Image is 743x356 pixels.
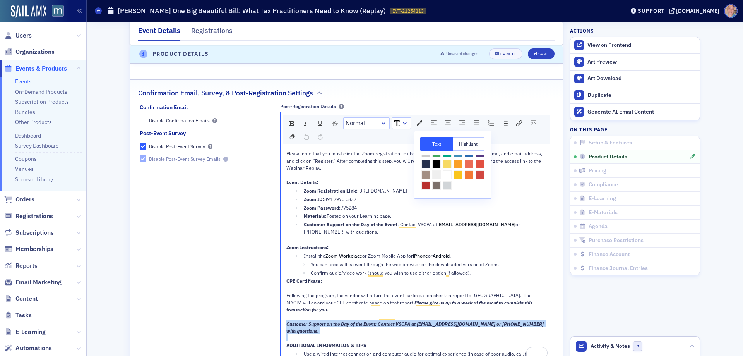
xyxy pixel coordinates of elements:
[4,245,53,253] a: Memberships
[15,48,55,56] span: Organizations
[437,221,515,227] span: [EMAIL_ADDRESS][DOMAIN_NAME]
[304,253,325,259] span: Install the
[484,117,512,129] div: rdw-list-control
[633,341,642,351] span: 0
[587,42,696,49] div: View on Frontend
[346,119,365,128] span: Normal
[11,5,46,18] img: SailAMX
[286,299,534,313] span: Please give us up to a week at the most to complete this transaction for you.
[15,142,59,149] a: Survey Dashboard
[15,261,38,270] span: Reports
[311,261,499,267] span: You can access this event through the web browser or the downloaded version of Zoom.
[589,209,618,216] span: E-Materials
[311,270,471,276] span: Confirm audio/video work (should you wish to use either option if allowed).
[426,117,484,129] div: rdw-textalign-control
[286,150,543,171] span: Please note that you must click the Zoom registration link below, provide your first name, last n...
[118,6,386,15] h1: [PERSON_NAME] One Big Beautiful Bill: What Tax Practitioners Need to Know (Replay)
[570,126,700,133] h4: On this page
[300,118,312,129] div: Italic
[286,244,329,250] span: Zoom Instructions:
[587,108,696,115] div: Generate AI Email Content
[15,31,32,40] span: Users
[362,253,413,259] span: or Zoom Mobile App for
[15,108,35,115] a: Bundles
[4,48,55,56] a: Organizations
[15,165,34,172] a: Venues
[15,64,67,73] span: Events & Products
[589,167,606,174] span: Pricing
[46,5,64,18] a: View Homepage
[4,212,53,220] a: Registrations
[570,70,700,87] a: Art Download
[392,117,411,129] div: rdw-dropdown
[140,143,147,150] input: Disable Post-Event Survey
[676,7,719,14] div: [DOMAIN_NAME]
[500,118,510,129] div: Ordered
[304,213,327,219] span: Materials:
[286,321,545,334] span: Customer Support on the Day of the Event: Contact VSCPA at [EMAIL_ADDRESS][DOMAIN_NAME] or [PHONE...
[570,37,700,53] a: View on Frontend
[15,195,34,204] span: Orders
[591,342,630,350] span: Activity & Notes
[4,294,38,303] a: Content
[285,131,300,142] div: rdw-remove-control
[315,131,325,142] div: Redo
[433,253,450,259] span: Android
[4,31,32,40] a: Users
[138,88,313,98] h2: Confirmation Email, Survey, & Post-Registration Settings
[471,118,482,129] div: Justify
[140,129,186,138] div: Post-Event Survey
[304,221,397,227] span: Customer Support on the Day of the Event
[485,118,497,129] div: Unordered
[149,156,221,162] div: Disable Post-Event Survey Emails
[342,117,391,129] div: rdw-block-control
[450,253,451,259] span: .
[283,115,550,144] div: rdw-toolbar
[300,131,327,142] div: rdw-history-control
[138,26,180,41] div: Event Details
[304,187,358,194] span: Zoom Registration Link:
[15,294,38,303] span: Content
[15,229,54,237] span: Subscriptions
[140,155,147,162] input: Disable Post-Event Survey Emails
[287,118,297,129] div: Bold
[329,118,341,129] div: Strikethrough
[391,117,412,129] div: rdw-font-size-control
[286,342,366,348] span: ADDITIONAL INFORMATION & TIPS
[589,195,616,202] span: E-Learning
[52,5,64,17] img: SailAMX
[341,205,357,211] span: 775284
[457,118,468,129] div: Right
[446,51,478,57] span: Unsaved changes
[149,143,205,150] div: Disable Post-Event Survey
[538,52,549,57] div: Save
[325,253,362,259] span: Zoom Workplace
[15,212,53,220] span: Registrations
[15,245,53,253] span: Memberships
[570,87,700,103] button: Duplicate
[343,117,390,129] div: rdw-dropdown
[397,221,437,227] span: : Contact VSCPA at
[15,98,69,105] a: Subscription Products
[140,103,188,112] div: Confirmation Email
[4,261,38,270] a: Reports
[344,118,389,129] a: Block Type
[4,311,32,320] a: Tasks
[152,50,209,58] h4: Product Details
[4,328,46,336] a: E-Learning
[589,251,630,258] span: Finance Account
[304,196,324,202] span: Zoom ID:
[589,223,608,230] span: Agenda
[428,253,433,259] span: or
[500,52,517,57] div: Cancel
[526,117,541,129] div: rdw-image-control
[570,54,700,70] a: Art Preview
[587,58,696,65] div: Art Preview
[15,328,46,336] span: E-Learning
[570,27,594,34] h4: Actions
[4,229,54,237] a: Subscriptions
[287,131,298,142] div: Remove
[286,292,533,305] span: Following the program, the vendor will return the event participation check-in report to [GEOGRAP...
[15,176,53,183] a: Sponsor Library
